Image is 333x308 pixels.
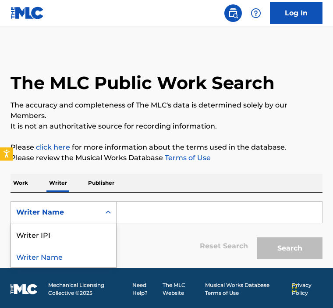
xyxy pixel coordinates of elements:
[228,8,238,18] img: search
[11,223,116,245] div: Writer IPI
[11,121,322,132] p: It is not an authoritative source for recording information.
[163,154,211,162] a: Terms of Use
[11,174,31,192] p: Work
[163,281,200,297] a: The MLC Website
[289,266,333,308] iframe: Chat Widget
[11,201,322,264] form: Search Form
[48,281,127,297] span: Mechanical Licensing Collective © 2025
[247,4,265,22] div: Help
[11,142,322,153] p: Please for more information about the terms used in the database.
[16,207,95,218] div: Writer Name
[270,2,322,24] a: Log In
[205,281,287,297] a: Musical Works Database Terms of Use
[11,72,275,94] h1: The MLC Public Work Search
[11,284,38,294] img: logo
[11,245,116,267] div: Writer Name
[85,174,117,192] p: Publisher
[224,4,242,22] a: Public Search
[36,143,70,151] a: click here
[11,153,322,163] p: Please review the Musical Works Database
[11,7,44,19] img: MLC Logo
[132,281,157,297] a: Need Help?
[292,275,297,301] div: Drag
[46,174,70,192] p: Writer
[11,100,322,121] p: The accuracy and completeness of The MLC's data is determined solely by our Members.
[251,8,261,18] img: help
